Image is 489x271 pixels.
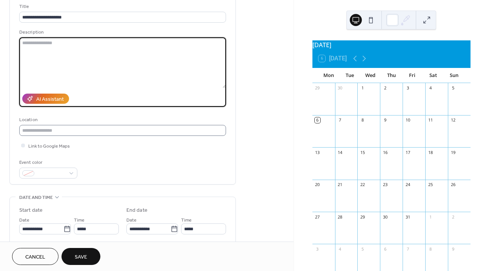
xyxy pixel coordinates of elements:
[360,246,365,252] div: 5
[339,68,360,83] div: Tue
[360,214,365,220] div: 29
[337,246,343,252] div: 4
[22,94,69,104] button: AI Assistant
[423,68,443,83] div: Sat
[181,216,192,224] span: Time
[405,182,411,188] div: 24
[315,149,320,155] div: 13
[382,214,388,220] div: 30
[36,95,64,103] div: AI Assistant
[450,117,456,123] div: 12
[450,85,456,91] div: 5
[19,206,43,214] div: Start date
[405,149,411,155] div: 17
[75,253,87,261] span: Save
[427,85,433,91] div: 4
[405,117,411,123] div: 10
[19,116,225,124] div: Location
[382,117,388,123] div: 9
[382,85,388,91] div: 2
[360,117,365,123] div: 8
[74,216,85,224] span: Time
[337,182,343,188] div: 21
[405,214,411,220] div: 31
[360,68,381,83] div: Wed
[19,159,76,166] div: Event color
[315,246,320,252] div: 3
[19,3,225,11] div: Title
[337,214,343,220] div: 28
[427,182,433,188] div: 25
[360,182,365,188] div: 22
[312,40,471,49] div: [DATE]
[318,68,339,83] div: Mon
[12,248,58,265] button: Cancel
[315,117,320,123] div: 6
[450,149,456,155] div: 19
[337,117,343,123] div: 7
[382,246,388,252] div: 6
[126,216,137,224] span: Date
[360,149,365,155] div: 15
[405,246,411,252] div: 7
[315,214,320,220] div: 27
[19,216,29,224] span: Date
[450,246,456,252] div: 9
[427,214,433,220] div: 1
[381,68,402,83] div: Thu
[402,68,423,83] div: Fri
[315,182,320,188] div: 20
[450,214,456,220] div: 2
[427,149,433,155] div: 18
[450,182,456,188] div: 26
[444,68,464,83] div: Sun
[337,85,343,91] div: 30
[315,85,320,91] div: 29
[427,117,433,123] div: 11
[25,253,45,261] span: Cancel
[19,28,225,36] div: Description
[126,206,148,214] div: End date
[62,248,100,265] button: Save
[19,194,53,202] span: Date and time
[382,182,388,188] div: 23
[382,149,388,155] div: 16
[28,142,70,150] span: Link to Google Maps
[405,85,411,91] div: 3
[427,246,433,252] div: 8
[360,85,365,91] div: 1
[337,149,343,155] div: 14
